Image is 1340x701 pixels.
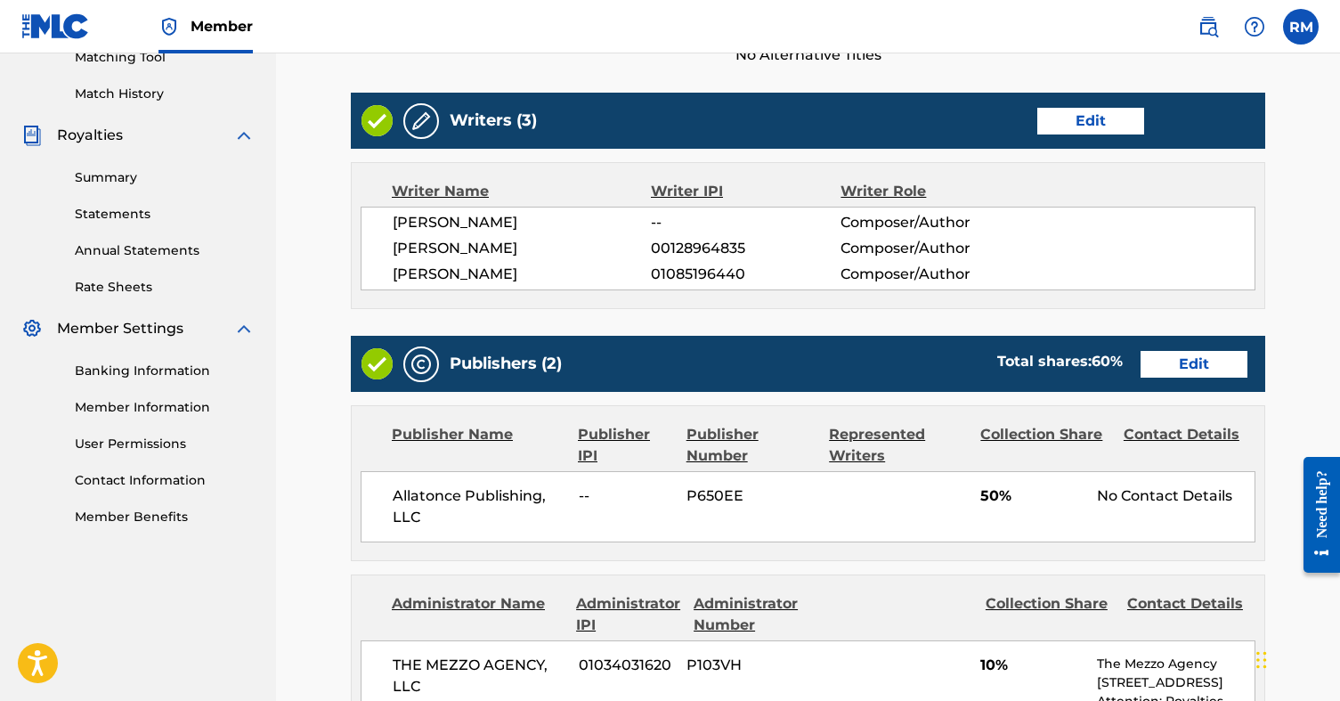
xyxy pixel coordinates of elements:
iframe: Resource Center [1290,438,1340,591]
div: Collection Share [980,424,1110,467]
div: User Menu [1283,9,1319,45]
img: Royalties [21,125,43,146]
a: Statements [75,205,255,224]
a: Contact Information [75,471,255,490]
a: Member Information [75,398,255,417]
span: [PERSON_NAME] [393,264,651,285]
a: Edit [1141,351,1247,378]
span: 10% [980,655,1084,676]
a: User Permissions [75,435,255,453]
img: expand [233,125,255,146]
div: Publisher Number [686,424,816,467]
p: The Mezzo Agency [1097,655,1255,673]
div: Administrator Name [392,593,563,636]
span: P103VH [686,655,816,676]
a: Banking Information [75,362,255,380]
span: No Alternative Titles [351,45,1265,66]
span: Member [191,16,253,37]
div: Help [1237,9,1272,45]
div: Administrator IPI [576,593,680,636]
span: 50% [980,485,1084,507]
span: Composer/Author [841,238,1013,259]
a: Edit [1037,108,1144,134]
div: Writer Name [392,181,651,202]
span: 01085196440 [651,264,841,285]
div: Publisher IPI [578,424,673,467]
a: Member Benefits [75,508,255,526]
a: Match History [75,85,255,103]
span: 60 % [1092,353,1123,370]
span: Member Settings [57,318,183,339]
div: Contact Details [1124,424,1254,467]
div: Collection Share [986,593,1114,636]
span: [PERSON_NAME] [393,212,651,233]
img: Valid [361,348,393,379]
img: MLC Logo [21,13,90,39]
div: Administrator Number [694,593,822,636]
span: -- [579,485,673,507]
span: -- [651,212,841,233]
div: No Contact Details [1097,485,1255,507]
h5: Writers (3) [450,110,537,131]
img: search [1198,16,1219,37]
span: Composer/Author [841,264,1013,285]
div: Writer IPI [651,181,841,202]
a: Annual Statements [75,241,255,260]
span: P650EE [686,485,816,507]
div: Writer Role [841,181,1013,202]
div: Drag [1256,633,1267,687]
span: Composer/Author [841,212,1013,233]
img: Writers [410,110,432,132]
a: Summary [75,168,255,187]
div: Publisher Name [392,424,564,467]
span: Allatonce Publishing, LLC [393,485,565,528]
img: help [1244,16,1265,37]
span: [PERSON_NAME] [393,238,651,259]
img: Publishers [410,354,432,375]
span: 00128964835 [651,238,841,259]
img: Top Rightsholder [158,16,180,37]
div: Contact Details [1127,593,1255,636]
div: Total shares: [997,351,1123,372]
img: Valid [361,105,393,136]
div: Represented Writers [829,424,967,467]
iframe: Chat Widget [1251,615,1340,701]
img: Member Settings [21,318,43,339]
a: Public Search [1190,9,1226,45]
span: THE MEZZO AGENCY, LLC [393,655,565,697]
a: Rate Sheets [75,278,255,297]
a: Matching Tool [75,48,255,67]
span: Royalties [57,125,123,146]
img: expand [233,318,255,339]
h5: Publishers (2) [450,354,562,374]
span: 01034031620 [579,655,673,676]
